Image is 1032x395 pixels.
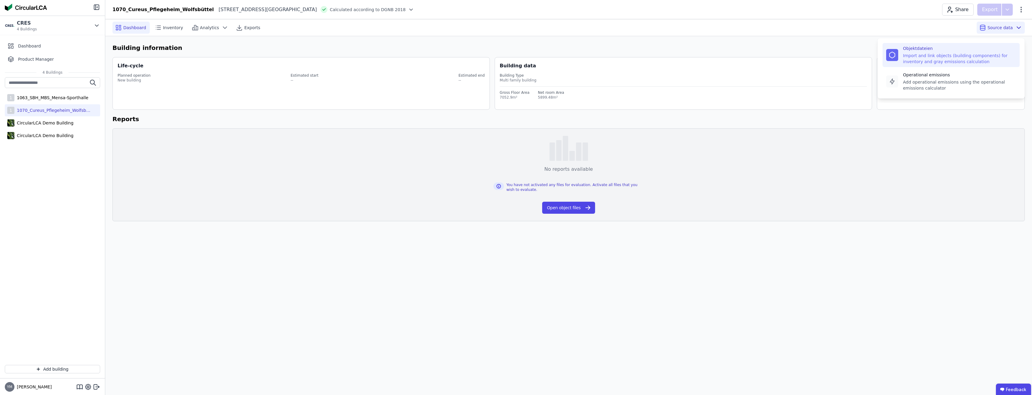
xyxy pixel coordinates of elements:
[290,73,318,78] div: Estimated start
[7,118,14,128] img: CircularLCA Demo Building
[14,120,73,126] div: CircularLCA Demo Building
[987,25,1013,31] span: Source data
[942,4,973,16] button: Share
[500,73,867,78] div: Building Type
[118,62,143,69] div: Life-cycle
[118,73,151,78] div: Planned operation
[5,365,100,373] button: Add building
[163,25,183,31] span: Inventory
[903,45,1016,51] div: Objektdateien
[7,385,12,389] span: YM
[500,95,530,100] div: 7052.9m²
[330,7,406,13] span: Calculated according to DGNB 2018
[18,56,54,62] span: Product Manager
[7,107,14,114] div: 1
[903,53,1016,65] div: Import and link objects (building components) for inventory and gray emissions calculation
[118,78,151,83] div: New building
[112,115,1025,124] h6: Reports
[290,78,318,83] div: --
[7,131,14,140] img: CircularLCA Demo Building
[459,78,485,83] div: --
[14,107,93,113] div: 1070_Cureus_Pflegeheim_Wolfsbüttel
[544,166,593,173] div: No reports available
[18,43,41,49] span: Dashboard
[17,27,37,32] span: 4 Buildings
[903,79,1016,91] div: Add operational emissions using the operational emissions calculator
[7,94,14,101] div: 1
[459,73,485,78] div: Estimated end
[542,202,595,214] button: Open object files
[36,70,68,75] span: 4 Buildings
[123,25,146,31] span: Dashboard
[500,78,867,83] div: Multi family building
[112,6,214,13] div: 1070_Cureus_Pflegeheim_Wolfsbüttel
[5,21,14,30] img: CRES
[500,90,530,95] div: Gross Floor Area
[982,6,999,13] p: Export
[506,182,644,192] div: You have not activated any files for evaluation. Activate all files that you wish to evaluate.
[14,133,73,139] div: CircularLCA Demo Building
[538,90,564,95] div: Net room Area
[903,72,1016,78] div: Operational emissions
[549,136,588,161] img: empty-state
[14,384,52,390] span: [PERSON_NAME]
[200,25,219,31] span: Analytics
[244,25,260,31] span: Exports
[538,95,564,100] div: 5899.48m²
[5,4,47,11] img: Concular
[112,43,1025,52] h6: Building information
[14,95,88,101] div: 1063_SBH_MBS_Mensa-Sporthalle
[500,62,872,69] div: Building data
[214,6,317,13] div: [STREET_ADDRESS][GEOGRAPHIC_DATA]
[17,20,37,27] div: CRES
